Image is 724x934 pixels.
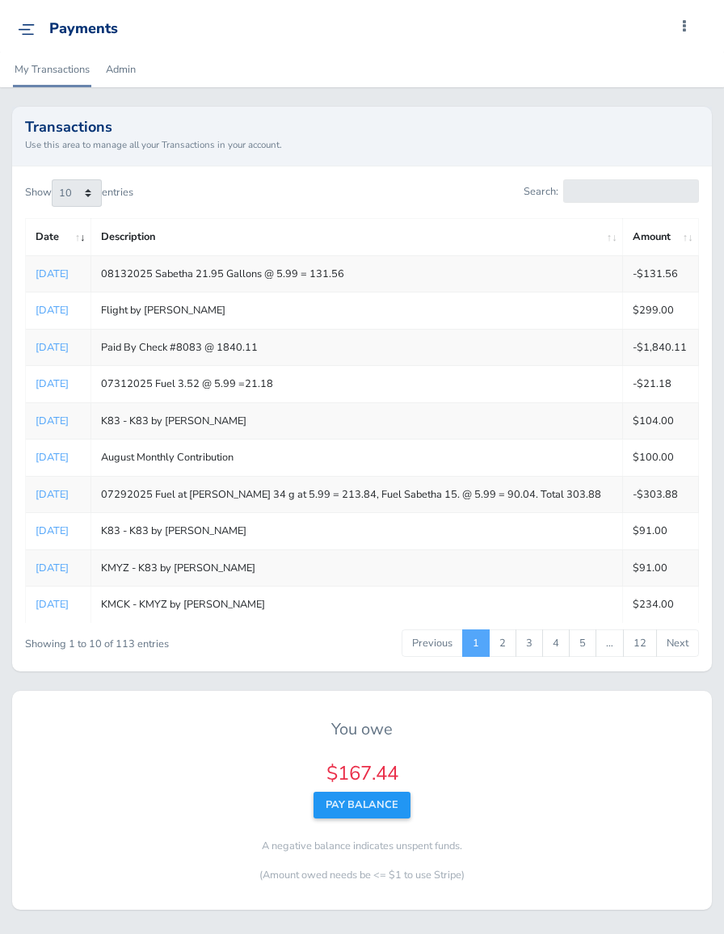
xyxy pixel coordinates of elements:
[623,440,699,476] td: $100.00
[25,838,699,854] p: A negative balance indicates unspent funds.
[25,137,699,152] small: Use this area to manage all your Transactions in your account.
[18,23,35,36] img: menu_img
[623,292,699,329] td: $299.00
[52,179,102,207] select: Showentries
[656,629,699,657] a: Next
[36,487,69,502] a: [DATE]
[90,255,622,292] td: 08132025 Sabetha 21.95 Gallons @ 5.99 = 131.56
[25,628,294,653] div: Showing 1 to 10 of 113 entries
[462,629,490,657] a: 1
[13,52,91,87] a: My Transactions
[563,179,699,203] input: Search:
[36,414,69,428] a: [DATE]
[90,366,622,402] td: 07312025 Fuel 3.52 @ 5.99 =21.18
[25,179,133,207] label: Show entries
[623,366,699,402] td: -$21.18
[524,179,699,203] label: Search:
[516,629,543,657] a: 3
[36,597,69,612] a: [DATE]
[623,329,699,365] td: -$1,840.11
[623,549,699,586] td: $91.00
[90,549,622,586] td: KMYZ - K83 by [PERSON_NAME]
[90,219,622,255] th: Description: activate to sort column ascending
[623,587,699,623] td: $234.00
[623,476,699,512] td: -$303.88
[489,629,516,657] a: 2
[26,219,91,255] th: Date: activate to sort column ascending
[36,340,69,355] a: [DATE]
[623,513,699,549] td: $91.00
[623,629,657,657] a: 12
[25,720,699,739] h5: You owe
[90,329,622,365] td: Paid By Check #8083 @ 1840.11
[25,120,699,134] h2: Transactions
[90,587,622,623] td: KMCK - KMYZ by [PERSON_NAME]
[49,20,118,38] div: Payments
[36,450,69,465] a: [DATE]
[36,377,69,391] a: [DATE]
[36,267,69,281] a: [DATE]
[90,476,622,512] td: 07292025 Fuel at [PERSON_NAME] 34 g at 5.99 = 213.84, Fuel Sabetha 15. @ 5.99 = 90.04. Total 303.88
[314,792,410,818] button: Pay Balance
[569,629,596,657] a: 5
[623,402,699,439] td: $104.00
[90,292,622,329] td: Flight by [PERSON_NAME]
[36,561,69,575] a: [DATE]
[25,867,699,883] p: (Amount owed needs be <= $1 to use Stripe)
[25,762,699,785] h4: $167.44
[542,629,570,657] a: 4
[90,440,622,476] td: August Monthly Contribution
[90,513,622,549] td: K83 - K83 by [PERSON_NAME]
[623,219,699,255] th: Amount: activate to sort column ascending
[36,303,69,318] a: [DATE]
[623,255,699,292] td: -$131.56
[36,524,69,538] a: [DATE]
[104,52,137,87] a: Admin
[90,402,622,439] td: K83 - K83 by [PERSON_NAME]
